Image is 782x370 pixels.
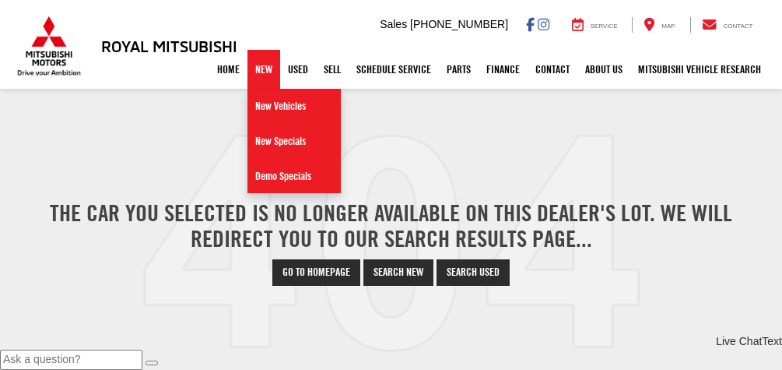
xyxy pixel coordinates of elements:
a: Service [560,17,629,33]
span: Service [591,23,618,30]
a: Schedule Service: Opens in a new tab [349,50,439,89]
a: Used [280,50,316,89]
img: Mitsubishi [14,16,84,76]
span: Map [661,23,675,30]
a: Live Chat [716,334,762,350]
span: Contact [723,23,752,30]
a: Sell [316,50,349,89]
span: Sales [380,18,407,30]
span: [PHONE_NUMBER] [410,18,508,30]
a: Finance [479,50,528,89]
a: Contact [690,17,765,33]
h2: The car you selected is no longer available on this Dealer's lot. We will redirect you to our Sea... [26,200,757,252]
span: Text [762,335,782,347]
a: Facebook: Click to visit our Facebook page [526,18,535,30]
h3: Royal Mitsubishi [101,37,237,55]
a: New Specials [247,124,341,159]
a: Map [632,17,686,33]
a: Parts: Opens in a new tab [439,50,479,89]
a: Go to Homepage [272,259,360,286]
a: Search New [363,259,433,286]
a: Text [762,334,782,350]
a: Demo Specials [247,159,341,193]
a: Instagram: Click to visit our Instagram page [538,18,549,30]
button: Send [146,361,158,365]
a: Search Used [437,259,510,286]
a: New [247,50,280,89]
a: Home [209,50,247,89]
a: Mitsubishi Vehicle Research [630,50,769,89]
a: About Us [577,50,630,89]
span: Live Chat [716,335,762,347]
a: New Vehicles [247,89,341,124]
a: Contact [528,50,577,89]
